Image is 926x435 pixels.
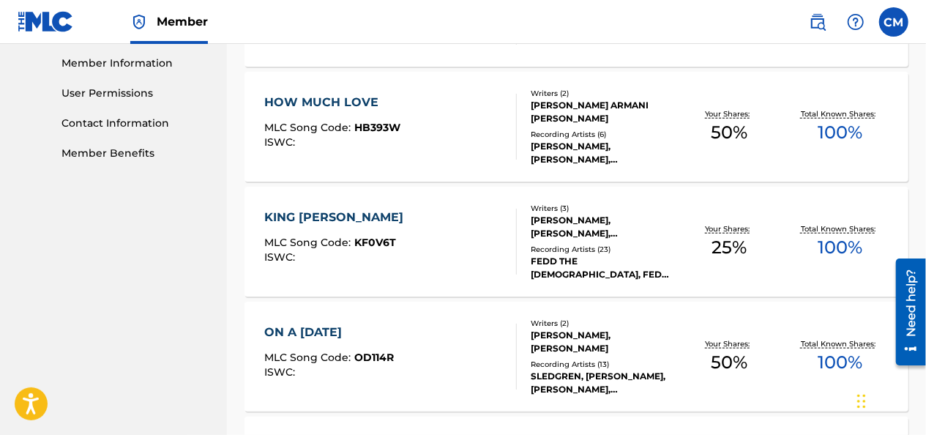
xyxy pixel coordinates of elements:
img: Top Rightsholder [130,13,148,31]
div: ON A [DATE] [264,324,394,341]
span: MLC Song Code : [264,236,354,249]
p: Your Shares: [706,223,754,234]
div: FEDD THE [DEMOGRAPHIC_DATA], FEDD THE [DEMOGRAPHIC_DATA], FEDD THE [DEMOGRAPHIC_DATA], FEDD THE [... [531,255,674,281]
span: 50 % [712,349,748,376]
p: Total Known Shares: [801,108,879,119]
span: 100 % [818,234,862,261]
span: OD114R [354,351,394,364]
span: MLC Song Code : [264,351,354,364]
span: 100 % [818,119,862,146]
a: User Permissions [61,86,209,101]
div: [PERSON_NAME], [PERSON_NAME], [PERSON_NAME] [531,214,674,240]
div: [PERSON_NAME], [PERSON_NAME] [531,329,674,355]
img: help [847,13,865,31]
div: KING [PERSON_NAME] [264,209,411,226]
img: MLC Logo [18,11,74,32]
a: KING [PERSON_NAME]MLC Song Code:KF0V6TISWC:Writers (3)[PERSON_NAME], [PERSON_NAME], [PERSON_NAME]... [244,187,908,297]
a: Public Search [803,7,832,37]
div: Drag [857,379,866,423]
iframe: Resource Center [885,253,926,371]
span: HB393W [354,121,400,134]
iframe: Chat Widget [853,365,926,435]
div: [PERSON_NAME] ARMANI [PERSON_NAME] [531,99,674,125]
span: KF0V6T [354,236,396,249]
p: Your Shares: [706,338,754,349]
a: HOW MUCH LOVEMLC Song Code:HB393WISWC:Writers (2)[PERSON_NAME] ARMANI [PERSON_NAME]Recording Arti... [244,72,908,182]
a: Member Benefits [61,146,209,161]
div: HOW MUCH LOVE [264,94,400,111]
img: search [809,13,826,31]
span: 25 % [712,234,747,261]
div: SLEDGREN, [PERSON_NAME], [PERSON_NAME], [PERSON_NAME], SLEDGREN [531,370,674,396]
a: Member Information [61,56,209,71]
div: User Menu [879,7,908,37]
a: Contact Information [61,116,209,131]
span: ISWC : [264,365,299,379]
div: Recording Artists ( 13 ) [531,359,674,370]
span: 100 % [818,349,862,376]
span: ISWC : [264,135,299,149]
div: [PERSON_NAME], [PERSON_NAME], [PERSON_NAME], [PERSON_NAME], [PERSON_NAME] [531,140,674,166]
p: Total Known Shares: [801,338,879,349]
div: Recording Artists ( 23 ) [531,244,674,255]
div: Recording Artists ( 6 ) [531,129,674,140]
div: Writers ( 3 ) [531,203,674,214]
div: Writers ( 2 ) [531,88,674,99]
p: Total Known Shares: [801,223,879,234]
a: ON A [DATE]MLC Song Code:OD114RISWC:Writers (2)[PERSON_NAME], [PERSON_NAME]Recording Artists (13)... [244,302,908,412]
span: MLC Song Code : [264,121,354,134]
p: Your Shares: [706,108,754,119]
div: Help [841,7,870,37]
span: 50 % [712,119,748,146]
span: Member [157,13,208,30]
div: Writers ( 2 ) [531,318,674,329]
span: ISWC : [264,250,299,264]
